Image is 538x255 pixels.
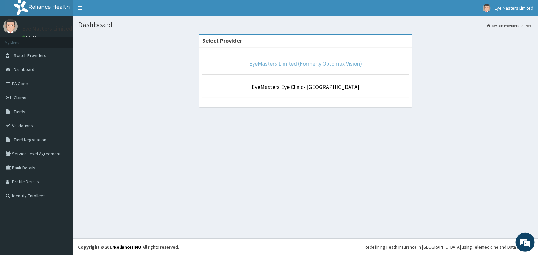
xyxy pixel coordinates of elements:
[249,60,362,67] a: EyeMasters Limited (Formerly Optomax Vision)
[520,23,533,28] li: Here
[252,83,360,91] a: EyeMasters Eye Clinic- [GEOGRAPHIC_DATA]
[14,53,46,58] span: Switch Providers
[22,26,72,32] p: Eye Masters Limited
[202,37,242,44] strong: Select Provider
[73,239,538,255] footer: All rights reserved.
[14,109,25,114] span: Tariffs
[114,244,141,250] a: RelianceHMO
[14,137,46,142] span: Tariff Negotiation
[365,244,533,250] div: Redefining Heath Insurance in [GEOGRAPHIC_DATA] using Telemedicine and Data Science!
[14,95,26,100] span: Claims
[22,35,38,39] a: Online
[483,4,491,12] img: User Image
[3,19,18,33] img: User Image
[14,67,34,72] span: Dashboard
[487,23,519,28] a: Switch Providers
[78,244,143,250] strong: Copyright © 2017 .
[495,5,533,11] span: Eye Masters Limited
[78,21,533,29] h1: Dashboard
